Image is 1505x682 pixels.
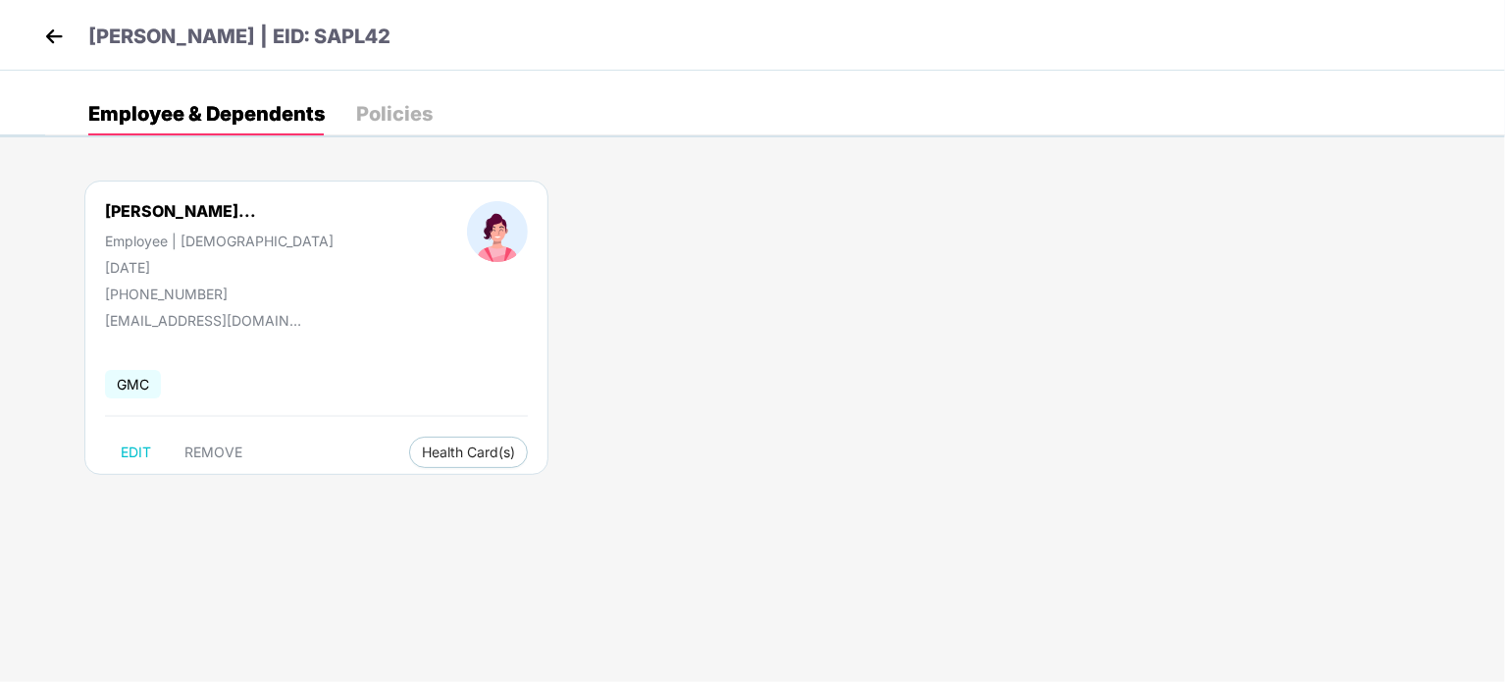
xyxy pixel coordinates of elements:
[105,312,301,329] div: [EMAIL_ADDRESS][DOMAIN_NAME]
[184,445,242,460] span: REMOVE
[409,437,528,468] button: Health Card(s)
[169,437,258,468] button: REMOVE
[105,233,334,249] div: Employee | [DEMOGRAPHIC_DATA]
[88,22,390,52] p: [PERSON_NAME] | EID: SAPL42
[356,104,433,124] div: Policies
[105,259,334,276] div: [DATE]
[105,286,334,302] div: [PHONE_NUMBER]
[121,445,151,460] span: EDIT
[467,201,528,262] img: profileImage
[422,447,515,457] span: Health Card(s)
[105,437,167,468] button: EDIT
[88,104,325,124] div: Employee & Dependents
[105,201,256,221] div: [PERSON_NAME]...
[105,370,161,398] span: GMC
[39,22,69,51] img: back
